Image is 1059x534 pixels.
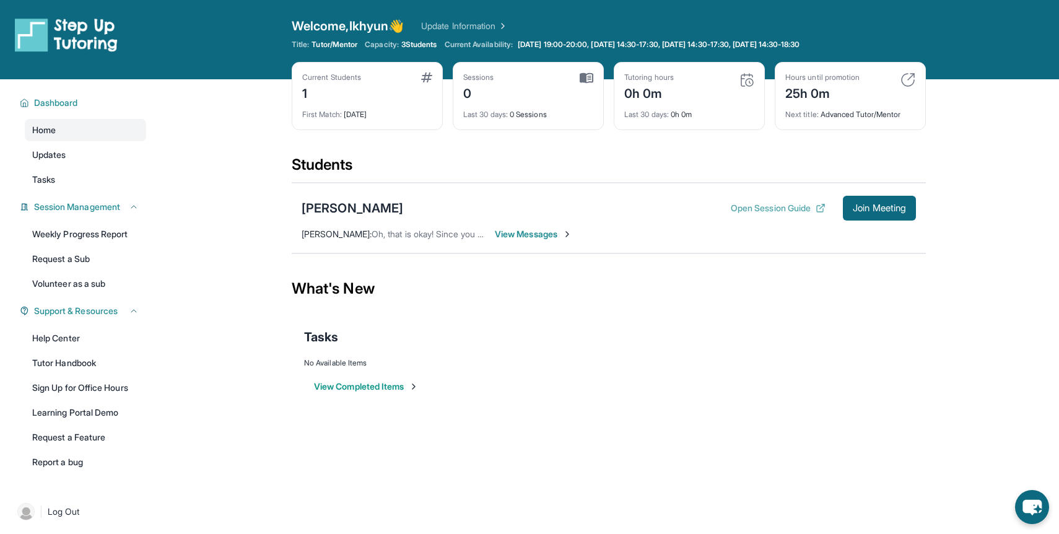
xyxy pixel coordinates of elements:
div: 1 [302,82,361,102]
button: View Completed Items [314,380,419,393]
button: Open Session Guide [731,202,826,214]
div: Tutoring hours [624,72,674,82]
button: Dashboard [29,97,139,109]
a: [DATE] 19:00-20:00, [DATE] 14:30-17:30, [DATE] 14:30-17:30, [DATE] 14:30-18:30 [515,40,802,50]
img: Chevron Right [495,20,508,32]
span: Last 30 days : [463,110,508,119]
div: 0 [463,82,494,102]
span: Session Management [34,201,120,213]
a: Tasks [25,169,146,191]
img: logo [15,17,118,52]
a: Sign Up for Office Hours [25,377,146,399]
a: Volunteer as a sub [25,273,146,295]
span: First Match : [302,110,342,119]
button: Join Meeting [843,196,916,221]
span: Tasks [32,173,55,186]
span: | [40,504,43,519]
img: card [900,72,915,87]
a: |Log Out [12,498,146,525]
a: Request a Sub [25,248,146,270]
div: Current Students [302,72,361,82]
img: user-img [17,503,35,520]
span: Next title : [785,110,819,119]
div: [DATE] [302,102,432,120]
span: Support & Resources [34,305,118,317]
div: Students [292,155,926,182]
span: View Messages [495,228,572,240]
div: 25h 0m [785,82,860,102]
button: Support & Resources [29,305,139,317]
span: Home [32,124,56,136]
span: Dashboard [34,97,78,109]
img: card [739,72,754,87]
span: Current Availability: [445,40,513,50]
img: card [580,72,593,84]
a: Update Information [421,20,508,32]
a: Updates [25,144,146,166]
div: No Available Items [304,358,913,368]
span: Join Meeting [853,204,906,212]
img: card [421,72,432,82]
span: [DATE] 19:00-20:00, [DATE] 14:30-17:30, [DATE] 14:30-17:30, [DATE] 14:30-18:30 [518,40,800,50]
a: Learning Portal Demo [25,401,146,424]
a: Report a bug [25,451,146,473]
div: Hours until promotion [785,72,860,82]
div: [PERSON_NAME] [302,199,403,217]
span: Title: [292,40,309,50]
button: chat-button [1015,490,1049,524]
span: Updates [32,149,66,161]
div: 0h 0m [624,82,674,102]
a: Weekly Progress Report [25,223,146,245]
span: Last 30 days : [624,110,669,119]
span: Log Out [48,506,80,518]
div: Sessions [463,72,494,82]
span: [PERSON_NAME] : [302,229,372,239]
div: Advanced Tutor/Mentor [785,102,915,120]
div: 0h 0m [624,102,754,120]
a: Tutor Handbook [25,352,146,374]
span: Capacity: [365,40,399,50]
span: 3 Students [401,40,437,50]
span: Oh, that is okay! Since you are on break, if you want to take [DATE] off and just start fresh on ... [372,229,918,239]
span: Tasks [304,328,338,346]
a: Home [25,119,146,141]
a: Request a Feature [25,426,146,449]
button: Session Management [29,201,139,213]
img: Chevron-Right [562,229,572,239]
div: What's New [292,261,926,316]
div: 0 Sessions [463,102,593,120]
a: Help Center [25,327,146,349]
span: Tutor/Mentor [312,40,357,50]
span: Welcome, Ikhyun 👋 [292,17,404,35]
